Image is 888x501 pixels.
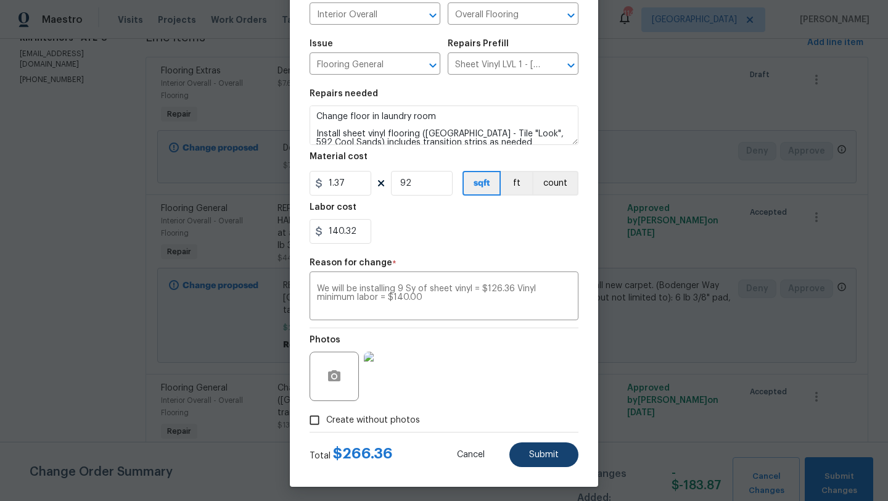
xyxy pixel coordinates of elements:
button: Open [424,7,442,24]
h5: Repairs needed [310,89,378,98]
h5: Material cost [310,152,368,161]
button: sqft [462,171,501,196]
h5: Repairs Prefill [448,39,509,48]
button: Open [562,7,580,24]
span: Submit [529,450,559,460]
h5: Photos [310,336,340,344]
h5: Issue [310,39,333,48]
button: Cancel [437,442,504,467]
div: Total [310,447,393,462]
h5: Reason for change [310,259,392,267]
h5: Labor cost [310,203,356,212]
button: Submit [509,442,578,467]
span: Cancel [457,450,485,460]
button: count [532,171,578,196]
button: ft [501,171,532,196]
textarea: Change floor in laundry room Install sheet vinyl flooring ([GEOGRAPHIC_DATA] - Tile "Look", 592 C... [310,106,578,145]
span: $ 266.36 [333,446,393,461]
button: Open [562,57,580,74]
button: Open [424,57,442,74]
span: Create without photos [326,414,420,427]
textarea: We will be installing 9 Sy of sheet vinyl = $126.36 Vinyl minimum labor = $140.00 [317,284,571,310]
